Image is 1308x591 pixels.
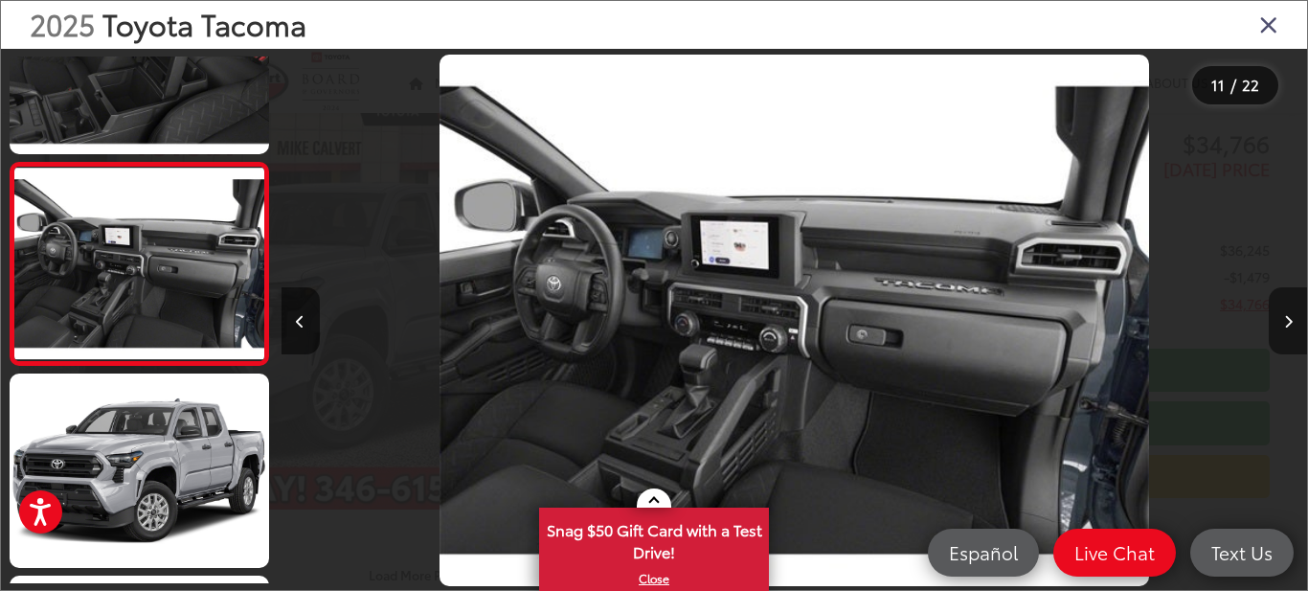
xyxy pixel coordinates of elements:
[1065,540,1164,564] span: Live Chat
[928,529,1039,577] a: Español
[1259,11,1278,36] i: Close gallery
[1190,529,1294,577] a: Text Us
[102,3,306,44] span: Toyota Tacoma
[1269,287,1307,354] button: Next image
[541,510,767,568] span: Snag $50 Gift Card with a Test Drive!
[30,3,95,44] span: 2025
[282,55,1307,586] div: 2025 Toyota Tacoma SR 10
[1053,529,1176,577] a: Live Chat
[939,540,1027,564] span: Español
[440,55,1148,586] img: 2025 Toyota Tacoma SR
[11,169,266,360] img: 2025 Toyota Tacoma SR
[1211,74,1225,95] span: 11
[1242,74,1259,95] span: 22
[1229,79,1238,92] span: /
[282,287,320,354] button: Previous image
[7,372,271,570] img: 2025 Toyota Tacoma SR
[1202,540,1282,564] span: Text Us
